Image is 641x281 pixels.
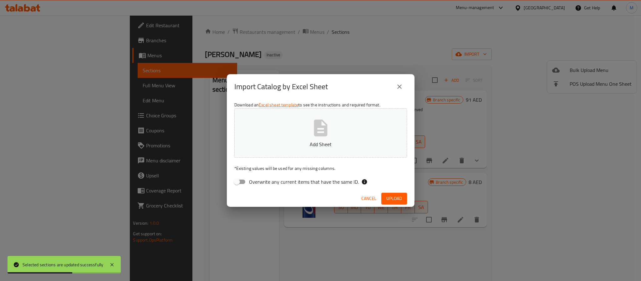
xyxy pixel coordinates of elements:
[361,195,376,202] span: Cancel
[386,195,402,202] span: Upload
[249,178,359,186] span: Overwrite any current items that have the same ID.
[234,82,328,92] h2: Import Catalog by Excel Sheet
[392,79,407,94] button: close
[234,108,407,158] button: Add Sheet
[234,165,407,171] p: Existing values will be used for any missing columns.
[23,261,103,268] div: Selected sections are updated successfully
[359,193,379,204] button: Cancel
[227,99,415,190] div: Download an to see the instructions and required format.
[259,101,298,109] a: Excel sheet template
[361,179,368,185] svg: If the overwrite option isn't selected, then the items that match an existing ID will be ignored ...
[381,193,407,204] button: Upload
[244,140,397,148] p: Add Sheet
